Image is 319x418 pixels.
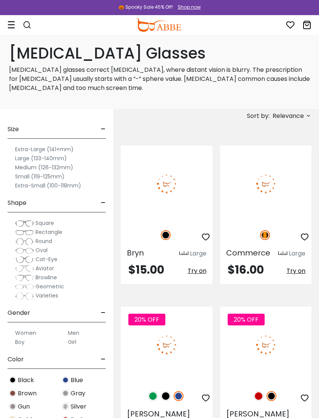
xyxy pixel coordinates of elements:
[71,389,85,398] span: Gray
[15,220,34,227] img: Square.png
[35,283,64,290] span: Geometric
[15,238,34,245] img: Round.png
[267,391,276,401] img: Black
[15,274,34,282] img: Browline.png
[15,265,34,272] img: Aviator.png
[15,172,65,181] label: Small (119-125mm)
[8,120,19,138] span: Size
[220,307,312,383] img: Black Nora - Acetate ,Universal Bridge Fit
[178,4,201,11] div: Shop now
[8,350,24,368] span: Color
[119,4,173,11] div: 🎃 Spooky Sale 45% Off!
[101,350,106,368] span: -
[128,314,165,325] span: 20% OFF
[71,402,86,411] span: Silver
[9,390,16,397] img: Brown
[220,146,312,222] img: Tortoise Commerce - TR ,Adjust Nose Pads
[68,337,76,347] label: Girl
[35,228,62,236] span: Rectangle
[15,154,67,163] label: Large (133-140mm)
[18,402,30,411] span: Gun
[18,376,34,385] span: Black
[35,246,48,254] span: Oval
[188,266,207,275] span: Try on
[101,304,106,322] span: -
[15,328,36,337] label: Women
[278,251,287,257] img: size ruler
[15,163,73,172] label: Medium (126-132mm)
[179,251,188,257] img: size ruler
[9,65,310,93] p: [MEDICAL_DATA] glasses correct [MEDICAL_DATA], where distant vision is blurry. The prescription f...
[15,337,25,347] label: Boy
[228,314,265,325] span: 20% OFF
[15,145,74,154] label: Extra-Large (141+mm)
[174,4,201,10] a: Shop now
[127,248,144,258] span: Bryn
[174,391,183,401] img: Blue
[35,255,57,263] span: Cat-Eye
[273,109,304,123] span: Relevance
[35,292,58,299] span: Varieties
[15,256,34,263] img: Cat-Eye.png
[8,194,26,212] span: Shape
[289,249,305,258] div: Large
[254,391,264,401] img: Red
[15,181,81,190] label: Extra-Small (100-118mm)
[35,274,57,281] span: Browline
[101,194,106,212] span: -
[9,44,310,62] h1: [MEDICAL_DATA] Glasses
[161,391,171,401] img: Black
[35,219,54,227] span: Square
[287,264,305,278] button: Try on
[9,376,16,384] img: Black
[68,328,79,337] label: Men
[62,390,69,397] img: Gray
[136,18,181,32] img: abbeglasses.com
[121,307,213,383] img: Blue Machovec - Acetate ,Universal Bridge Fit
[287,266,305,275] span: Try on
[35,265,54,272] span: Aviator
[15,292,34,300] img: Varieties.png
[121,146,213,222] img: Black Bryn - Acetate ,Universal Bridge Fit
[161,230,171,240] img: Black
[128,262,164,278] span: $15.00
[9,403,16,410] img: Gun
[228,262,264,278] span: $16.00
[101,120,106,138] span: -
[148,391,158,401] img: Green
[8,304,30,322] span: Gender
[71,376,83,385] span: Blue
[18,389,37,398] span: Brown
[226,248,270,258] span: Commerce
[15,283,34,291] img: Geometric.png
[188,264,207,278] button: Try on
[62,376,69,384] img: Blue
[247,111,270,120] span: Sort by:
[190,249,207,258] div: Large
[260,230,270,240] img: Tortoise
[35,237,52,245] span: Round
[15,247,34,254] img: Oval.png
[15,229,34,236] img: Rectangle.png
[62,403,69,410] img: Silver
